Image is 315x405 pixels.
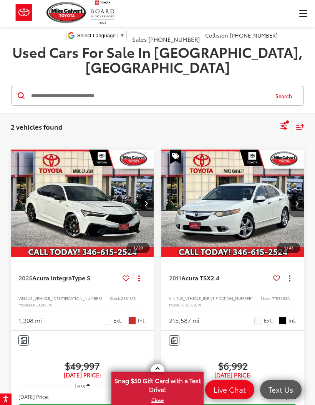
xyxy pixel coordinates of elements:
button: Actions [283,271,297,285]
div: 2011 Acura TSX 2.4 0 [161,150,305,257]
div: 2025 Acura Integra Type S 0 [10,150,154,257]
span: Live Chat [210,385,250,394]
button: Search [268,86,303,105]
span: 1 [284,245,286,250]
span: CU2F6BJW [182,302,201,308]
span: dropdown dots [289,275,290,281]
span: DE5G9SEW [31,302,53,308]
button: Less [221,379,244,393]
span: 43 [289,245,293,250]
div: 215,587 mi [169,316,199,325]
span: Special [170,150,181,164]
button: Actions [133,271,146,285]
span: Int. [288,317,297,324]
a: 2011 Acura TSX 2.42011 Acura TSX 2.42011 Acura TSX 2.42011 Acura TSX 2.4 [161,150,305,257]
span: Ext. [113,317,123,324]
span: $6,992 [169,360,297,371]
span: [PHONE_NUMBER] [230,31,278,39]
span: ​ [118,33,118,38]
span: 253131B [121,295,136,301]
button: Comments [18,335,29,346]
span: [DATE] Price: [169,371,297,379]
span: [DATE] Price: [18,371,146,379]
span: Text Us [265,385,297,394]
button: Select sort value [292,120,304,133]
span: Less [75,382,85,389]
span: Stock: [260,295,272,301]
span: 2011 [169,273,181,282]
span: Collision [205,31,228,39]
button: Next image [138,190,154,217]
img: 2011 Acura TSX 2.4 [161,150,305,257]
img: Mike Calvert Toyota [46,2,87,23]
span: 2 vehicles found [11,122,63,131]
a: 2025 Acura Integra Type S2025 Acura Integra Type S2025 Acura Integra Type S2025 Acura Integra Type S [10,150,154,257]
span: 1 [134,245,135,250]
a: Text Us [260,380,302,399]
span: VIN: [169,295,177,301]
a: Live Chat [205,380,254,399]
span: Snag $50 Gift Card with a Test Drive! [112,372,203,396]
span: Model: [169,302,182,308]
span: Premium White Pearl [254,317,262,324]
span: [US_VEHICLE_IDENTIFICATION_NUMBER] [26,295,102,301]
button: Less [71,379,94,393]
button: Select filters [279,119,289,135]
span: 2.4 [211,273,219,282]
span: Type S [72,273,90,282]
span: Platinum White Pearl [104,317,111,324]
span: [PHONE_NUMBER] [148,35,200,43]
img: 2025 Acura Integra Type S [10,150,154,257]
span: Acura TSX [181,273,211,282]
button: Comments [169,335,179,346]
span: Red [128,317,136,324]
div: 1,308 mi [18,316,42,325]
a: 2011Acura TSX2.4 [169,273,270,282]
span: Model: [18,302,31,308]
span: $49,997 [18,360,146,371]
span: Stock: [110,295,121,301]
span: Ext. [264,317,273,324]
span: [US_VEHICLE_IDENTIFICATION_NUMBER] [177,295,253,301]
span: [DATE] Price: [18,393,49,400]
img: Comments [21,337,27,344]
span: Acura Integra [32,273,72,282]
span: Ebony [279,317,287,324]
span: Select Language [77,33,116,38]
a: Select Language​ [77,33,125,38]
span: / [135,245,138,250]
span: Sales [132,35,147,43]
span: ▼ [120,33,125,38]
span: / [286,245,289,250]
img: Comments [171,337,177,344]
a: 2025Acura IntegraType S [18,273,119,282]
button: Next image [289,190,304,217]
span: dropdown dots [138,275,140,281]
span: VIN: [18,295,26,301]
span: 2025 [18,273,32,282]
input: Search by Make, Model, or Keyword [30,87,268,105]
span: PT53063A [272,295,290,301]
span: Int. [138,317,146,324]
span: 29 [138,245,143,250]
